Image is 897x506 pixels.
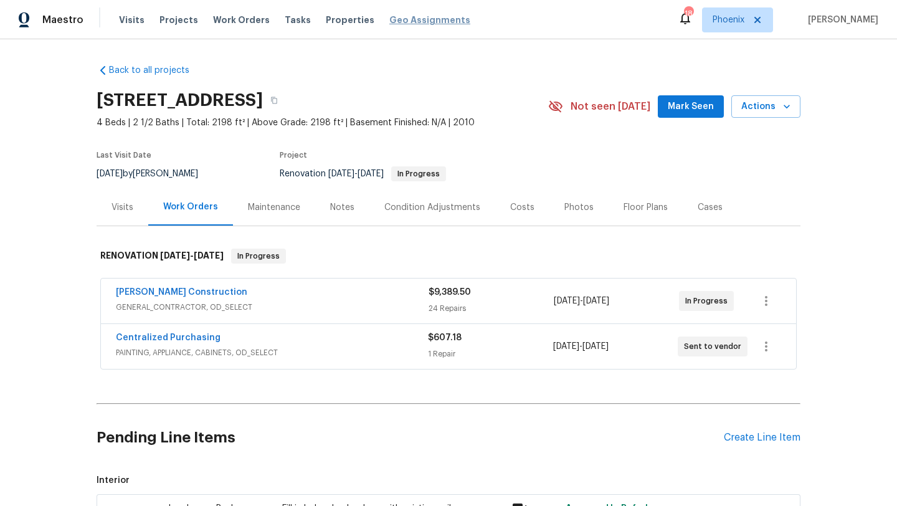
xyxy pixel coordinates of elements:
div: 24 Repairs [429,302,554,315]
span: [DATE] [553,342,579,351]
span: In Progress [685,295,733,307]
span: Geo Assignments [389,14,470,26]
span: Maestro [42,14,83,26]
span: [DATE] [160,251,190,260]
span: Renovation [280,169,446,178]
div: 1 Repair [428,348,553,360]
h2: Pending Line Items [97,409,724,467]
div: Work Orders [163,201,218,213]
span: Visits [119,14,145,26]
span: Project [280,151,307,159]
div: Cases [698,201,723,214]
span: Properties [326,14,374,26]
span: [PERSON_NAME] [803,14,878,26]
h2: [STREET_ADDRESS] [97,94,263,107]
div: Notes [330,201,354,214]
span: 4 Beds | 2 1/2 Baths | Total: 2198 ft² | Above Grade: 2198 ft² | Basement Finished: N/A | 2010 [97,117,548,129]
span: [DATE] [582,342,609,351]
div: Condition Adjustments [384,201,480,214]
a: [PERSON_NAME] Construction [116,288,247,297]
span: Phoenix [713,14,744,26]
div: Photos [564,201,594,214]
span: Not seen [DATE] [571,100,650,113]
span: [DATE] [358,169,384,178]
span: Sent to vendor [684,340,746,353]
span: Tasks [285,16,311,24]
span: [DATE] [554,297,580,305]
div: Visits [112,201,133,214]
span: $9,389.50 [429,288,471,297]
span: Interior [97,474,800,487]
span: - [553,340,609,353]
div: Create Line Item [724,432,800,444]
span: Last Visit Date [97,151,151,159]
span: [DATE] [583,297,609,305]
button: Actions [731,95,800,118]
div: by [PERSON_NAME] [97,166,213,181]
div: Maintenance [248,201,300,214]
span: Projects [159,14,198,26]
span: [DATE] [328,169,354,178]
span: PAINTING, APPLIANCE, CABINETS, OD_SELECT [116,346,428,359]
span: [DATE] [194,251,224,260]
h6: RENOVATION [100,249,224,264]
span: - [328,169,384,178]
span: Work Orders [213,14,270,26]
span: In Progress [232,250,285,262]
span: In Progress [392,170,445,178]
span: [DATE] [97,169,123,178]
a: Centralized Purchasing [116,333,221,342]
button: Mark Seen [658,95,724,118]
span: Mark Seen [668,99,714,115]
span: - [554,295,609,307]
div: Costs [510,201,534,214]
div: RENOVATION [DATE]-[DATE]In Progress [97,236,800,276]
div: 18 [684,7,693,20]
button: Copy Address [263,89,285,112]
a: Back to all projects [97,64,216,77]
span: $607.18 [428,333,462,342]
div: Floor Plans [624,201,668,214]
span: Actions [741,99,790,115]
span: - [160,251,224,260]
span: GENERAL_CONTRACTOR, OD_SELECT [116,301,429,313]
